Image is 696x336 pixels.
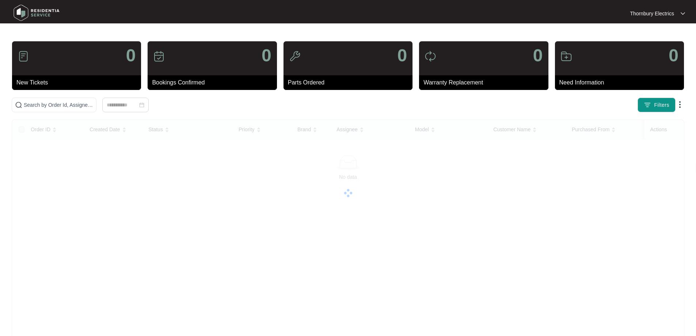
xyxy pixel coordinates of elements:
img: icon [560,50,572,62]
p: Need Information [559,78,684,87]
p: 0 [669,47,678,64]
img: icon [153,50,165,62]
img: residentia service logo [11,2,62,24]
img: search-icon [15,101,22,109]
img: dropdown arrow [681,12,685,15]
img: icon [289,50,301,62]
p: 0 [397,47,407,64]
p: New Tickets [16,78,141,87]
img: filter icon [644,101,651,109]
p: Thornbury Electrics [630,10,674,17]
span: Filters [654,101,669,109]
input: Search by Order Id, Assignee Name, Customer Name, Brand and Model [24,101,93,109]
p: Warranty Replacement [423,78,548,87]
img: icon [18,50,29,62]
p: 0 [533,47,543,64]
p: Bookings Confirmed [152,78,277,87]
p: Parts Ordered [288,78,412,87]
img: dropdown arrow [676,100,684,109]
p: 0 [262,47,271,64]
button: filter iconFilters [638,98,676,112]
p: 0 [126,47,136,64]
img: icon [425,50,436,62]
